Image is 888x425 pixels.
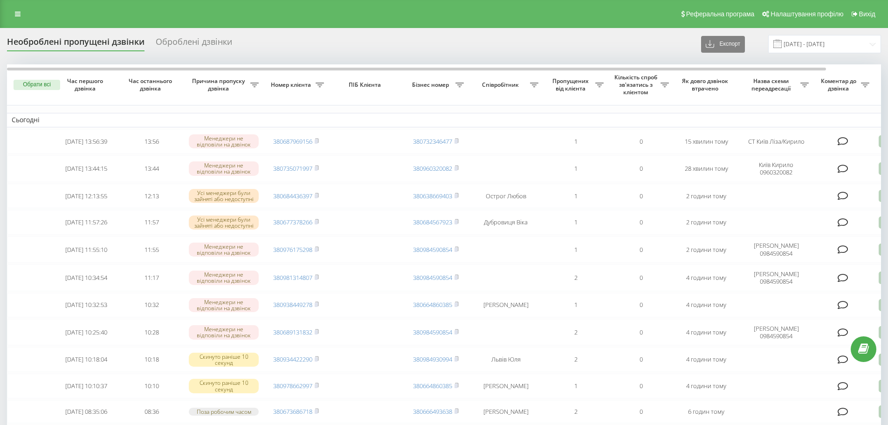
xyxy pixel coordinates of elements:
td: 13:44 [119,155,184,181]
button: Експорт [701,36,745,53]
td: 11:57 [119,210,184,235]
td: [PERSON_NAME] [468,374,543,398]
td: 15 хвилин тому [674,129,739,154]
td: 6 годин тому [674,400,739,423]
td: [DATE] 13:44:15 [54,155,119,181]
a: 380984590854 [413,328,452,336]
td: [DATE] 10:32:53 [54,293,119,318]
button: Обрати всі [14,80,60,90]
td: 0 [608,347,674,372]
td: 13:56 [119,129,184,154]
a: 380934422290 [273,355,312,363]
td: 11:17 [119,265,184,291]
td: Київ Кирило 0960320082 [739,155,813,181]
td: 0 [608,184,674,209]
a: 380981314807 [273,273,312,282]
a: 380684436397 [273,192,312,200]
td: [DATE] 12:13:55 [54,184,119,209]
td: 0 [608,374,674,398]
td: 0 [608,155,674,181]
td: [DATE] 10:34:54 [54,265,119,291]
td: 2 [543,347,608,372]
a: 380938449278 [273,300,312,309]
a: 380732346477 [413,137,452,146]
td: 1 [543,374,608,398]
span: Пропущених від клієнта [548,77,595,92]
div: Менеджери не відповіли на дзвінок [189,325,259,339]
td: [DATE] 13:56:39 [54,129,119,154]
span: Номер клієнта [268,81,316,89]
div: Менеджери не відповіли на дзвінок [189,298,259,312]
td: 4 години тому [674,374,739,398]
td: 4 години тому [674,347,739,372]
span: Бізнес номер [408,81,455,89]
div: Скинуто раніше 10 секунд [189,353,259,367]
td: 0 [608,293,674,318]
td: 2 [543,319,608,345]
td: 10:10 [119,374,184,398]
td: 10:28 [119,319,184,345]
td: 0 [608,265,674,291]
td: [PERSON_NAME] [468,400,543,423]
a: 380664860385 [413,300,452,309]
td: 28 хвилин тому [674,155,739,181]
a: 380976175298 [273,245,312,254]
td: 4 години тому [674,265,739,291]
td: [DATE] 08:35:06 [54,400,119,423]
td: CT Київ Ліза/Кирило [739,129,813,154]
div: Менеджери не відповіли на дзвінок [189,161,259,175]
div: Менеджери не відповіли на дзвінок [189,271,259,285]
td: 2 [543,265,608,291]
a: 380687969156 [273,137,312,146]
td: Острог Любов [468,184,543,209]
td: 1 [543,184,608,209]
span: Як довго дзвінок втрачено [681,77,731,92]
span: Причина пропуску дзвінка [189,77,250,92]
td: [PERSON_NAME] [468,293,543,318]
a: 380684567923 [413,218,452,226]
td: [PERSON_NAME] 0984590854 [739,265,813,291]
td: 2 [543,400,608,423]
td: 1 [543,155,608,181]
td: 2 години тому [674,184,739,209]
a: 380689131832 [273,328,312,336]
span: ПІБ Клієнта [337,81,395,89]
span: Час першого дзвінка [61,77,111,92]
td: 12:13 [119,184,184,209]
td: 11:55 [119,237,184,263]
td: 10:18 [119,347,184,372]
a: 380664860385 [413,382,452,390]
td: 0 [608,210,674,235]
td: 4 години тому [674,319,739,345]
td: 0 [608,129,674,154]
div: Менеджери не відповіли на дзвінок [189,243,259,257]
td: 0 [608,319,674,345]
td: [DATE] 10:25:40 [54,319,119,345]
a: 380666493638 [413,407,452,416]
div: Необроблені пропущені дзвінки [7,37,145,51]
td: 10:32 [119,293,184,318]
div: Менеджери не відповіли на дзвінок [189,134,259,148]
div: Скинуто раніше 10 секунд [189,379,259,393]
a: 380984930994 [413,355,452,363]
span: Реферальна програма [686,10,755,18]
div: Поза робочим часом [189,408,259,416]
span: Час останнього дзвінка [126,77,177,92]
td: 0 [608,400,674,423]
a: 380984590854 [413,245,452,254]
td: [DATE] 10:18:04 [54,347,119,372]
a: 380673686718 [273,407,312,416]
td: [DATE] 10:10:37 [54,374,119,398]
td: 0 [608,237,674,263]
a: 380638669403 [413,192,452,200]
td: [DATE] 11:55:10 [54,237,119,263]
a: 380960320082 [413,164,452,173]
div: Оброблені дзвінки [156,37,232,51]
td: Львів Юля [468,347,543,372]
td: [PERSON_NAME] 0984590854 [739,319,813,345]
span: Налаштування профілю [771,10,843,18]
a: 380978662997 [273,382,312,390]
td: 08:36 [119,400,184,423]
a: 380984590854 [413,273,452,282]
td: Дубровиця Віка [468,210,543,235]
